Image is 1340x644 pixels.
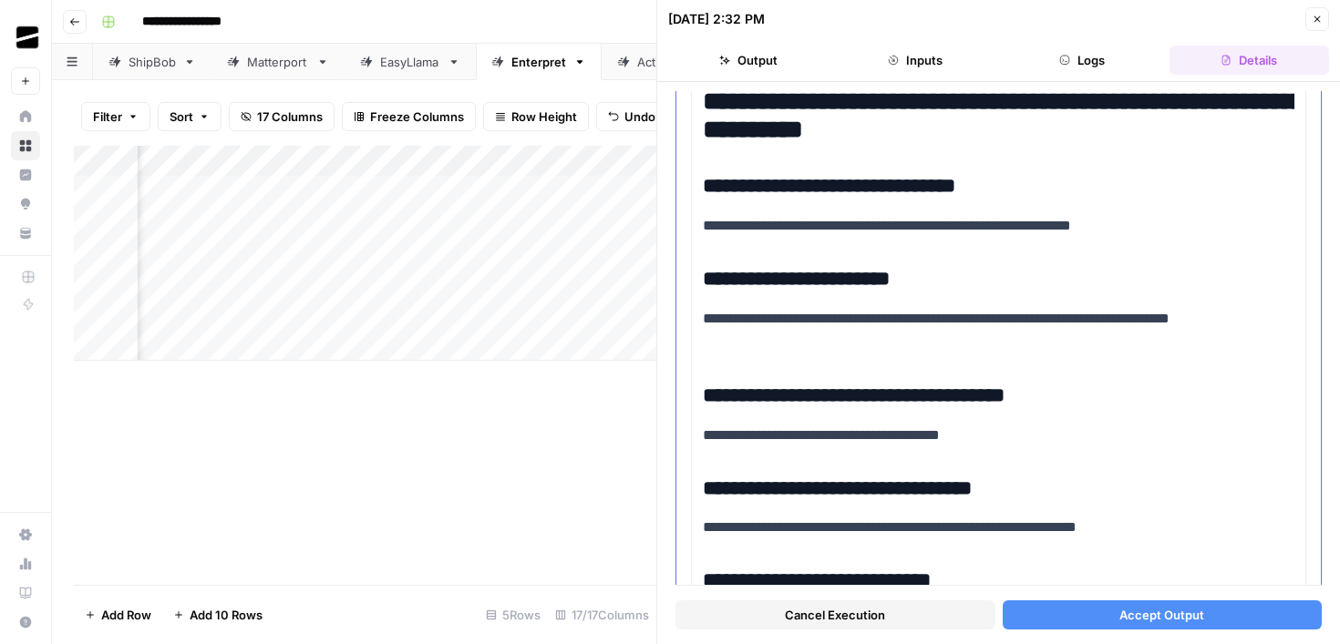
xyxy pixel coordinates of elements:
[602,44,768,80] a: ActiveCampaign
[342,102,476,131] button: Freeze Columns
[345,44,476,80] a: EasyLlama
[11,102,40,131] a: Home
[247,53,309,71] div: Matterport
[668,46,828,75] button: Output
[785,606,885,624] span: Cancel Execution
[101,606,151,624] span: Add Row
[1003,46,1162,75] button: Logs
[11,21,44,54] img: OGM Logo
[170,107,193,126] span: Sort
[129,53,176,71] div: ShipBob
[476,44,602,80] a: Enterpret
[229,102,335,131] button: 17 Columns
[1003,600,1323,629] button: Accept Output
[211,44,345,80] a: Matterport
[11,219,40,248] a: Your Data
[11,131,40,160] a: Browse
[483,102,589,131] button: Row Height
[668,10,765,28] div: [DATE] 2:32 PM
[11,160,40,189] a: Insights
[637,53,732,71] div: ActiveCampaign
[624,107,655,126] span: Undo
[74,600,162,629] button: Add Row
[158,102,222,131] button: Sort
[93,107,122,126] span: Filter
[596,102,667,131] button: Undo
[11,549,40,578] a: Usage
[479,600,548,629] div: 5 Rows
[380,53,440,71] div: EasyLlama
[370,107,464,126] span: Freeze Columns
[162,600,273,629] button: Add 10 Rows
[11,189,40,219] a: Opportunities
[11,578,40,608] a: Learning Hub
[81,102,150,131] button: Filter
[1170,46,1329,75] button: Details
[11,15,40,60] button: Workspace: OGM
[11,608,40,637] button: Help + Support
[93,44,211,80] a: ShipBob
[11,520,40,549] a: Settings
[511,53,566,71] div: Enterpret
[511,107,577,126] span: Row Height
[190,606,263,624] span: Add 10 Rows
[675,600,995,629] button: Cancel Execution
[835,46,995,75] button: Inputs
[1119,606,1204,624] span: Accept Output
[548,600,656,629] div: 17/17 Columns
[257,107,323,126] span: 17 Columns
